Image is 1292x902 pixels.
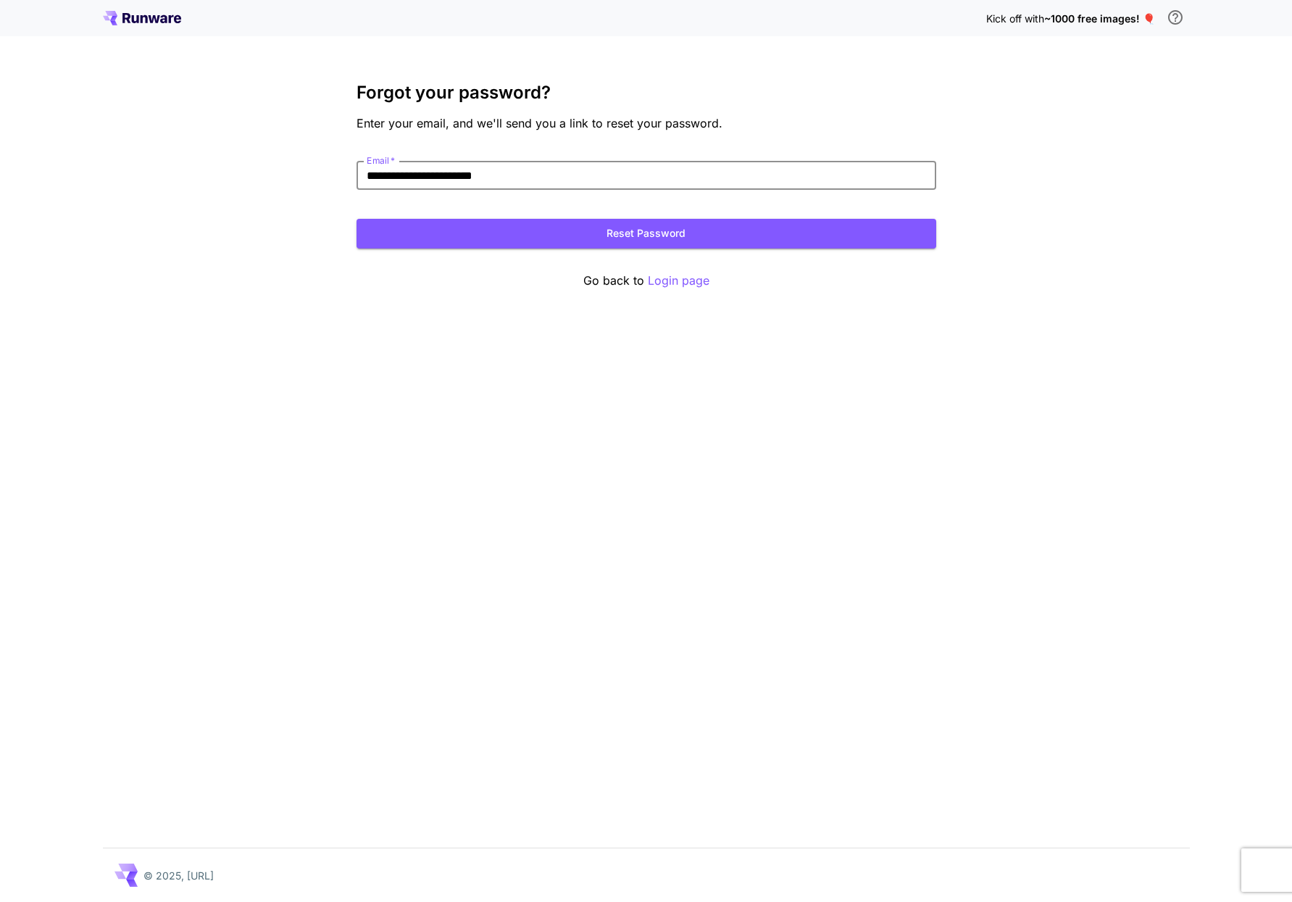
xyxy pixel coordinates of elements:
p: © 2025, [URL] [143,868,214,883]
h3: Forgot your password? [357,83,936,103]
span: Kick off with [986,12,1044,25]
p: Enter your email, and we'll send you a link to reset your password. [357,114,936,132]
button: Login page [648,272,709,290]
label: Email [367,154,395,167]
span: ~1000 free images! 🎈 [1044,12,1155,25]
button: In order to qualify for free credit, you need to sign up with a business email address and click ... [1161,3,1190,32]
button: Reset Password [357,219,936,249]
p: Go back to [357,272,936,290]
